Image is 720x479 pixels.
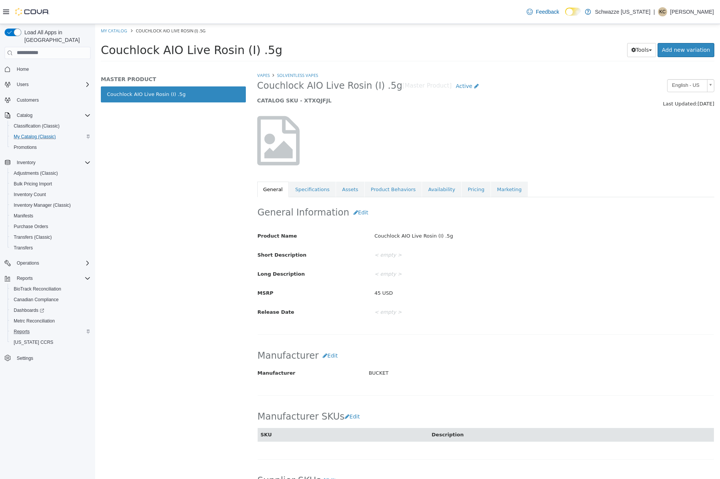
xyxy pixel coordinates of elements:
[602,77,619,83] span: [DATE]
[14,158,38,167] button: Inventory
[366,158,395,174] a: Pricing
[2,64,94,75] button: Home
[11,233,91,242] span: Transfers (Classic)
[2,352,94,363] button: Settings
[670,7,714,16] p: [PERSON_NAME]
[8,337,94,348] button: [US_STATE] CCRS
[17,97,39,103] span: Customers
[11,169,91,178] span: Adjustments (Classic)
[11,179,55,188] a: Bulk Pricing Import
[5,61,91,383] nav: Complex example
[11,190,91,199] span: Inventory Count
[2,79,94,90] button: Users
[162,182,619,196] h2: General Information
[11,284,64,294] a: BioTrack Reconciliation
[274,282,624,295] div: < empty >
[274,244,624,257] div: < empty >
[2,110,94,121] button: Catalog
[11,143,91,152] span: Promotions
[14,123,60,129] span: Classification (Classic)
[11,243,91,252] span: Transfers
[14,144,37,150] span: Promotions
[17,160,35,166] span: Inventory
[8,316,94,326] button: Metrc Reconciliation
[11,169,61,178] a: Adjustments (Classic)
[568,77,602,83] span: Last Updated:
[8,142,94,153] button: Promotions
[536,8,559,16] span: Feedback
[17,66,29,72] span: Home
[11,295,91,304] span: Canadian Compliance
[14,354,36,363] a: Settings
[11,179,91,188] span: Bulk Pricing Import
[11,222,91,231] span: Purchase Orders
[14,259,42,268] button: Operations
[162,450,245,464] h2: Supplier SKUs
[14,234,52,240] span: Transfers (Classic)
[166,408,177,414] span: SKU
[17,275,33,281] span: Reports
[659,7,666,16] span: KC
[14,329,30,335] span: Reports
[162,56,307,68] span: Couchlock AIO Live Rosin (I) .5g
[41,4,110,10] span: Couchlock AIO Live Rosin (I) .5g
[162,386,269,400] h2: Manufacturer SKUs
[396,158,433,174] a: Marketing
[11,327,33,336] a: Reports
[14,353,91,362] span: Settings
[11,121,63,131] a: Classification (Classic)
[11,316,58,326] a: Metrc Reconciliation
[162,158,194,174] a: General
[14,339,53,345] span: [US_STATE] CCRS
[2,94,94,105] button: Customers
[14,134,56,140] span: My Catalog (Classic)
[17,260,39,266] span: Operations
[6,62,151,78] a: Couchlock AIO Live Rosin (I) .5g
[21,29,91,44] span: Load All Apps in [GEOGRAPHIC_DATA]
[11,121,91,131] span: Classification (Classic)
[11,233,55,242] a: Transfers (Classic)
[8,189,94,200] button: Inventory Count
[14,95,91,105] span: Customers
[14,80,32,89] button: Users
[241,158,269,174] a: Assets
[14,192,46,198] span: Inventory Count
[11,222,51,231] a: Purchase Orders
[8,131,94,142] button: My Catalog (Classic)
[11,132,91,141] span: My Catalog (Classic)
[8,326,94,337] button: Reports
[11,201,91,210] span: Inventory Manager (Classic)
[532,19,561,33] button: Tools
[11,190,49,199] a: Inventory Count
[14,65,32,74] a: Home
[274,206,624,219] div: Couchlock AIO Live Rosin (I) .5g
[15,8,49,16] img: Cova
[361,59,377,65] span: Active
[14,286,61,292] span: BioTrack Reconciliation
[11,243,36,252] a: Transfers
[8,179,94,189] button: Bulk Pricing Import
[8,243,94,253] button: Transfers
[8,284,94,294] button: BioTrack Reconciliation
[194,158,241,174] a: Specifications
[11,284,91,294] span: BioTrack Reconciliation
[17,355,33,361] span: Settings
[6,4,32,10] a: My Catalog
[223,325,247,339] button: Edit
[357,55,388,69] a: Active
[162,325,619,339] h2: Manufacturer
[226,450,245,464] button: Edit
[11,295,62,304] a: Canadian Compliance
[14,170,58,176] span: Adjustments (Classic)
[14,202,71,208] span: Inventory Manager (Classic)
[162,266,178,272] span: MSRP
[162,346,200,352] span: Manufacturer
[572,55,619,68] a: English - US
[8,168,94,179] button: Adjustments (Classic)
[595,7,650,16] p: Schwazze [US_STATE]
[14,111,35,120] button: Catalog
[17,81,29,88] span: Users
[11,143,40,152] a: Promotions
[274,225,624,238] div: < empty >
